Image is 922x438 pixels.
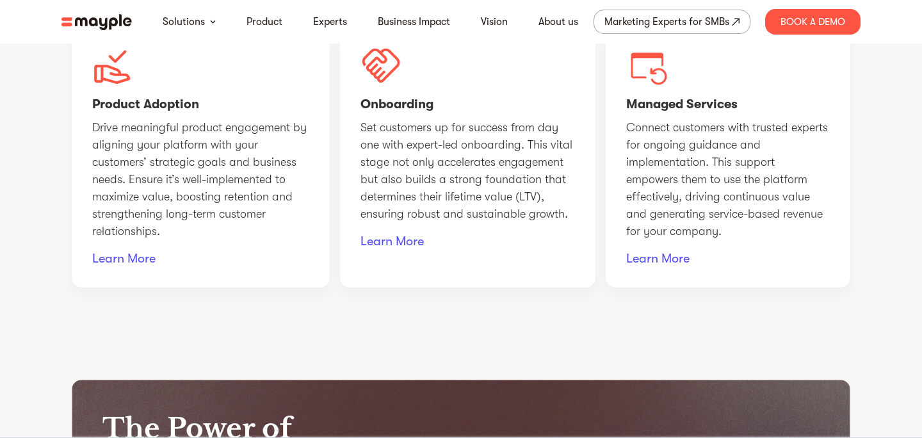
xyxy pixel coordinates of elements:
[378,14,450,29] a: Business Impact
[604,13,729,31] div: Marketing Experts for SMBs
[626,250,830,267] a: Learn More
[92,250,309,267] a: Learn More
[360,233,575,250] a: Learn More
[765,9,861,35] div: Book A Demo
[626,97,830,113] h4: Managed Services
[210,20,216,24] img: arrow-down
[61,14,132,30] img: mayple-logo
[92,119,309,240] p: Drive meaningful product engagement by aligning your platform with your customers’ strategic goal...
[360,97,575,113] h4: Onboarding
[481,14,508,29] a: Vision
[247,14,282,29] a: Product
[163,14,205,29] a: Solutions
[594,10,750,34] a: Marketing Experts for SMBs
[538,14,578,29] a: About us
[313,14,347,29] a: Experts
[626,119,830,240] p: Connect customers with trusted experts for ongoing guidance and implementation. This support empo...
[92,97,309,113] h4: Product Adoption
[360,119,575,223] p: Set customers up for success from day one with expert-led onboarding. This vital stage not only a...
